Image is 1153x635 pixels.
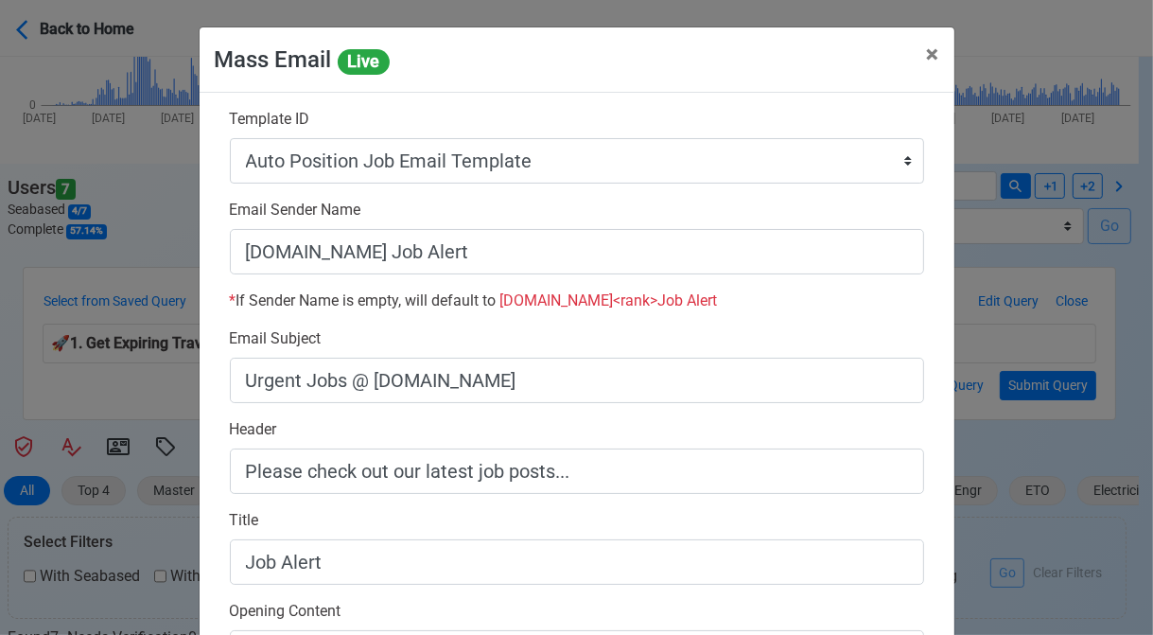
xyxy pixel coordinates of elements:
input: Header [230,449,924,494]
span: Title [230,511,259,529]
label: Template ID [230,108,310,131]
span: [DOMAIN_NAME] <rank> Job Alert [500,291,718,309]
span: Header [230,420,277,438]
span: Mass Email [215,46,391,73]
input: Title [230,539,924,585]
input: Email Subject [230,358,924,403]
input: Email Sender Name [230,229,924,274]
span: × [927,41,939,67]
span: Email Subject [230,329,322,347]
span: Live [338,49,391,75]
span: Opening Content [230,602,341,620]
p: If Sender Name is empty, will default to [230,290,924,312]
span: Email Sender Name [230,201,361,219]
